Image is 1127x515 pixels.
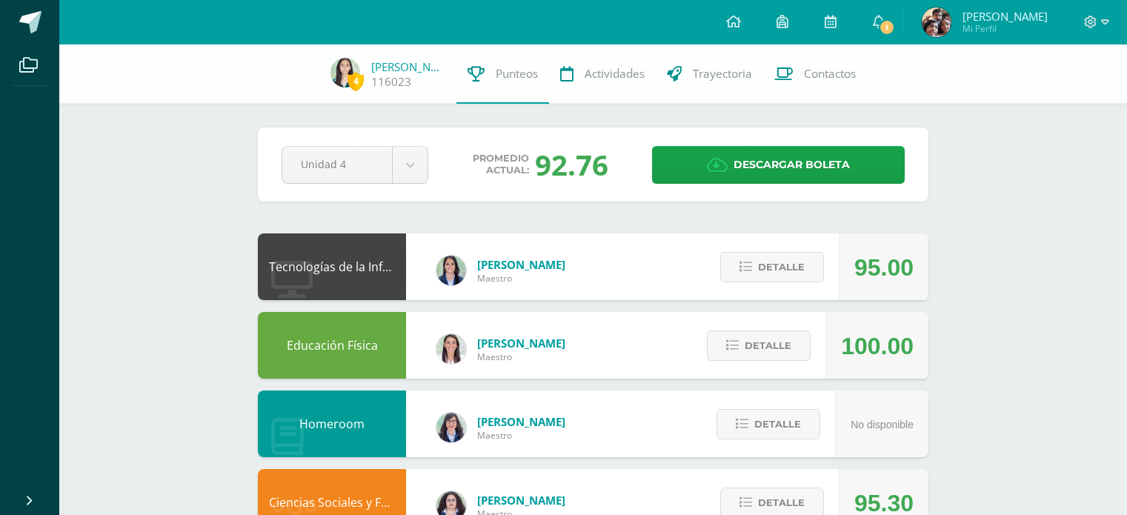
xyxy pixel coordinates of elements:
[436,334,466,364] img: 68dbb99899dc55733cac1a14d9d2f825.png
[763,44,867,104] a: Contactos
[922,7,951,37] img: 2888544038d106339d2fbd494f6dd41f.png
[585,66,645,82] span: Actividades
[549,44,656,104] a: Actividades
[371,59,445,74] a: [PERSON_NAME]
[535,145,608,184] div: 92.76
[477,336,565,350] span: [PERSON_NAME]
[477,350,565,363] span: Maestro
[477,257,565,272] span: [PERSON_NAME]
[745,332,791,359] span: Detalle
[707,330,811,361] button: Detalle
[754,411,801,438] span: Detalle
[652,146,905,184] a: Descargar boleta
[436,256,466,285] img: 7489ccb779e23ff9f2c3e89c21f82ed0.png
[496,66,538,82] span: Punteos
[282,147,428,183] a: Unidad 4
[436,413,466,442] img: 01c6c64f30021d4204c203f22eb207bb.png
[348,72,364,90] span: 4
[804,66,856,82] span: Contactos
[879,19,895,36] span: 1
[258,233,406,300] div: Tecnologías de la Información y Comunicación: Computación
[720,252,824,282] button: Detalle
[717,409,820,439] button: Detalle
[477,493,565,508] span: [PERSON_NAME]
[477,414,565,429] span: [PERSON_NAME]
[841,313,914,379] div: 100.00
[258,391,406,457] div: Homeroom
[477,272,565,285] span: Maestro
[258,312,406,379] div: Educación Física
[734,147,850,183] span: Descargar boleta
[963,9,1048,24] span: [PERSON_NAME]
[371,74,411,90] a: 116023
[456,44,549,104] a: Punteos
[301,147,373,182] span: Unidad 4
[851,419,914,431] span: No disponible
[477,429,565,442] span: Maestro
[963,22,1048,35] span: Mi Perfil
[758,253,805,281] span: Detalle
[330,58,360,87] img: 403bb2e11fc21245f63eedc37d9b59df.png
[693,66,752,82] span: Trayectoria
[473,153,529,176] span: Promedio actual:
[854,234,914,301] div: 95.00
[656,44,763,104] a: Trayectoria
